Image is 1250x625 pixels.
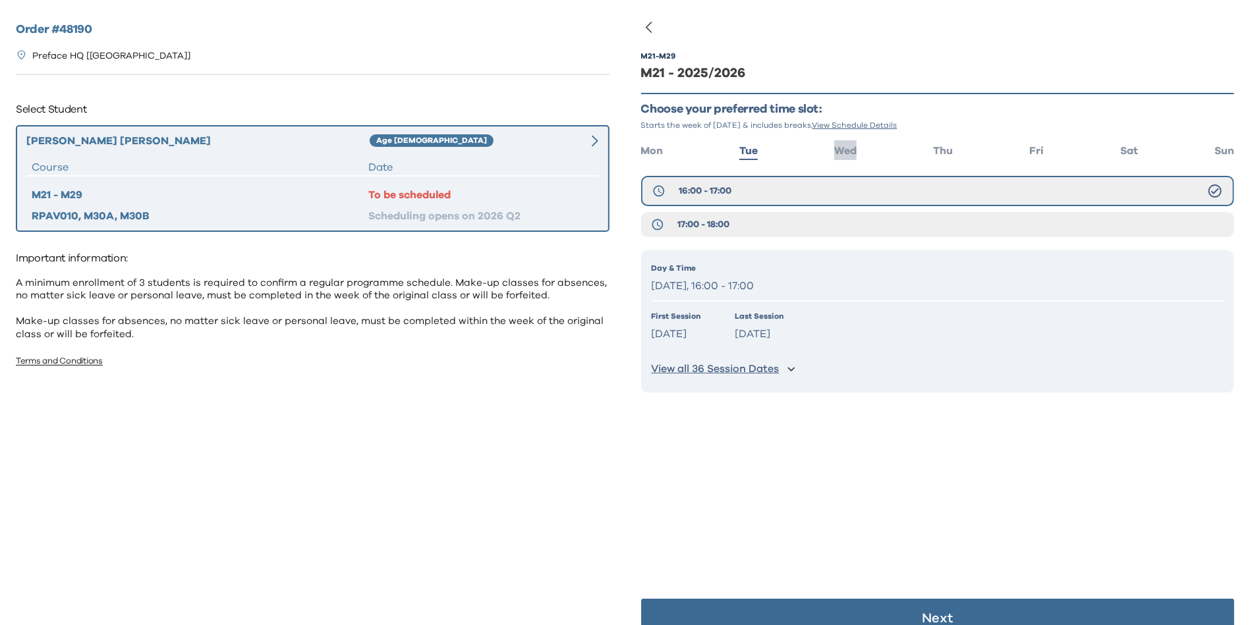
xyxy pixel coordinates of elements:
[369,187,594,203] div: To be scheduled
[1120,146,1138,156] span: Sat
[652,325,701,344] p: [DATE]
[641,212,1235,237] button: 17:00 - 18:00
[32,49,190,63] p: Preface HQ [[GEOGRAPHIC_DATA]]
[32,159,369,175] div: Course
[922,612,953,625] p: Next
[812,121,897,129] span: View Schedule Details
[1029,146,1044,156] span: Fri
[16,277,610,341] p: A minimum enrollment of 3 students is required to confirm a regular programme schedule. Make-up c...
[16,248,610,269] p: Important information:
[641,64,1235,82] div: M21 - 2025/2026
[641,102,1235,117] p: Choose your preferred time slot:
[1214,146,1234,156] span: Sun
[679,184,731,198] span: 16:00 - 17:00
[32,208,369,224] div: RPAV010, M30A, M30B
[641,146,664,156] span: Mon
[16,99,610,120] p: Select Student
[652,357,1224,381] button: View all 36 Session Dates
[369,208,594,224] div: Scheduling opens on 2026 Q2
[641,51,676,61] div: M21 - M29
[652,277,1224,296] p: [DATE], 16:00 - 17:00
[834,146,857,156] span: Wed
[26,133,370,149] div: [PERSON_NAME] [PERSON_NAME]
[735,325,784,344] p: [DATE]
[652,310,701,322] p: First Session
[933,146,953,156] span: Thu
[641,176,1235,206] button: 16:00 - 17:00
[369,159,594,175] div: Date
[735,310,784,322] p: Last Session
[641,120,1235,130] p: Starts the week of [DATE] & includes breaks.
[652,362,780,376] p: View all 36 Session Dates
[16,21,610,39] h2: Order # 48190
[652,262,1224,274] p: Day & Time
[16,357,103,366] a: Terms and Conditions
[370,134,494,148] div: Age [DEMOGRAPHIC_DATA]
[32,187,369,203] div: M21 - M29
[677,218,729,231] span: 17:00 - 18:00
[739,146,758,156] span: Tue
